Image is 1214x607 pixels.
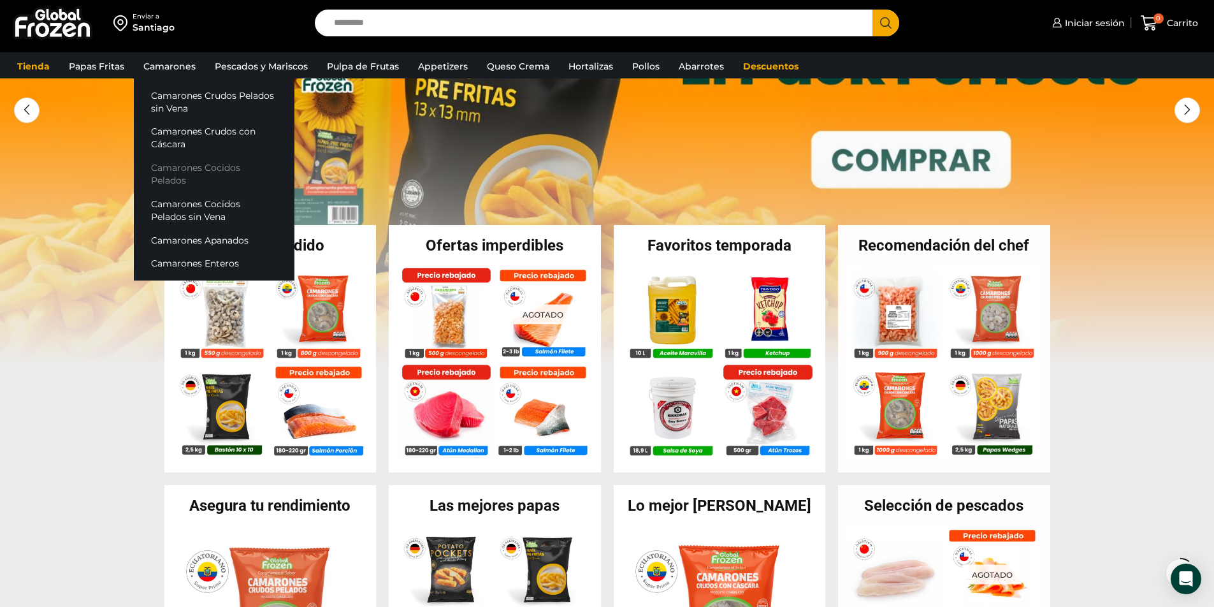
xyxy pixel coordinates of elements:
img: address-field-icon.svg [113,12,133,34]
span: Iniciar sesión [1062,17,1125,29]
div: Open Intercom Messenger [1171,564,1201,594]
p: Agotado [514,304,572,324]
a: Camarones Enteros [134,252,294,275]
a: Camarones Crudos con Cáscara [134,120,294,156]
a: Camarones [137,54,202,78]
h2: Ofertas imperdibles [389,238,601,253]
a: Abarrotes [672,54,730,78]
h2: Selección de pescados [838,498,1050,513]
h2: Asegura tu rendimiento [164,498,377,513]
span: 0 [1153,13,1164,24]
a: Camarones Apanados [134,228,294,252]
a: Camarones Cocidos Pelados sin Vena [134,192,294,228]
a: Descuentos [737,54,805,78]
span: Carrito [1164,17,1198,29]
a: Pescados y Mariscos [208,54,314,78]
div: Previous slide [14,98,40,123]
a: Hortalizas [562,54,619,78]
h2: Las mejores papas [389,498,601,513]
div: Next slide [1174,98,1200,123]
a: 0 Carrito [1138,8,1201,38]
p: Agotado [963,565,1022,585]
a: Pollos [626,54,666,78]
a: Queso Crema [481,54,556,78]
a: Tienda [11,54,56,78]
h2: Favoritos temporada [614,238,826,253]
button: Search button [872,10,899,36]
a: Camarones Cocidos Pelados [134,156,294,193]
a: Camarones Crudos Pelados sin Vena [134,84,294,120]
a: Appetizers [412,54,474,78]
a: Pulpa de Frutas [321,54,405,78]
a: Iniciar sesión [1049,10,1125,36]
div: Santiago [133,21,175,34]
a: Papas Fritas [62,54,131,78]
h2: Lo mejor [PERSON_NAME] [614,498,826,513]
div: Enviar a [133,12,175,21]
h2: Recomendación del chef [838,238,1050,253]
